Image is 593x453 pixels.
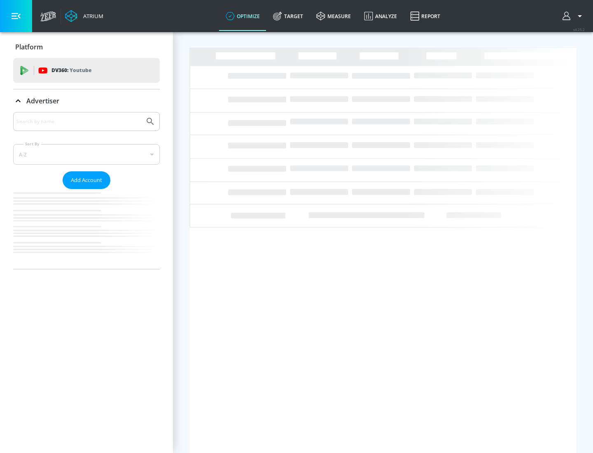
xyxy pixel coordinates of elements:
[13,189,160,269] nav: list of Advertiser
[80,12,103,20] div: Atrium
[13,112,160,269] div: Advertiser
[573,27,585,32] span: v 4.25.2
[71,175,102,185] span: Add Account
[13,35,160,58] div: Platform
[13,144,160,165] div: A-Z
[219,1,266,31] a: optimize
[16,116,141,127] input: Search by name
[26,96,59,105] p: Advertiser
[404,1,447,31] a: Report
[357,1,404,31] a: Analyze
[15,42,43,51] p: Platform
[65,10,103,22] a: Atrium
[310,1,357,31] a: measure
[13,89,160,112] div: Advertiser
[23,141,41,147] label: Sort By
[63,171,110,189] button: Add Account
[266,1,310,31] a: Target
[70,66,91,75] p: Youtube
[51,66,91,75] p: DV360:
[13,58,160,83] div: DV360: Youtube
